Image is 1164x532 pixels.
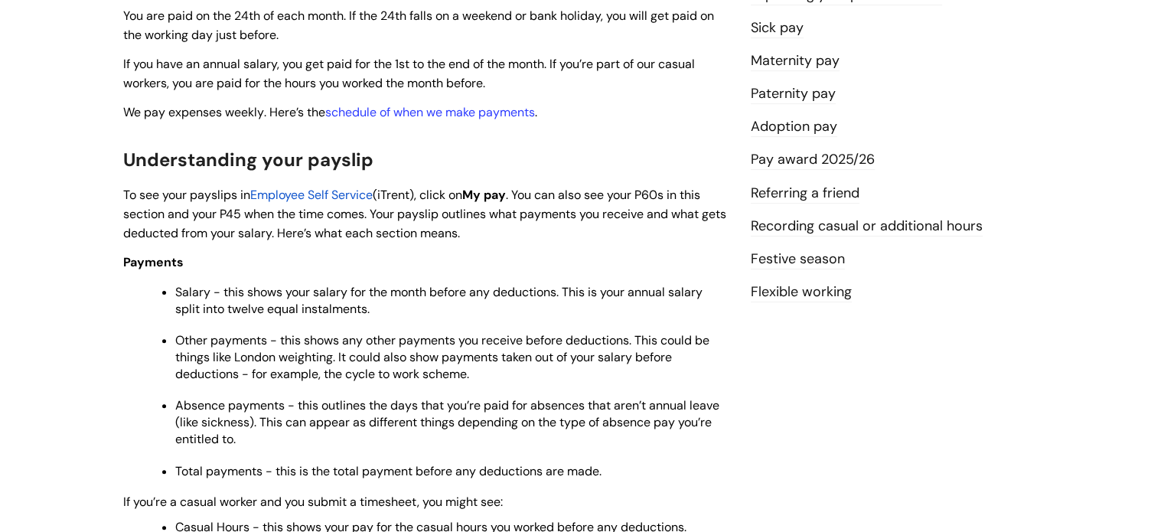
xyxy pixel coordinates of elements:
[123,8,714,43] span: You are paid on the 24th of each month. If the 24th falls on a weekend or bank holiday, you will ...
[751,282,852,302] a: Flexible working
[175,397,719,447] span: Absence payments - this outlines the days that you’re paid for absences that aren’t annual leave ...
[123,187,726,241] span: . You can also see your P60s in this section and your P45 when the time comes. Your payslip outli...
[462,187,506,203] span: My pay
[751,250,845,269] a: Festive season
[751,150,875,170] a: Pay award 2025/26
[751,184,859,204] a: Referring a friend
[175,463,602,479] span: Total payments - this is the total payment before any deductions are made.
[123,254,184,270] span: Payments
[123,148,373,171] span: Understanding your payslip
[325,104,535,120] a: schedule of when we make payments
[123,494,503,510] span: If you’re a casual worker and you submit a timesheet, you might see:
[751,217,983,237] a: Recording casual or additional hours
[123,187,250,203] span: To see your payslips in
[373,187,462,203] span: (iTrent), click on
[751,51,840,71] a: Maternity pay
[123,56,695,91] span: If you have an annual salary, you get paid for the 1st to the end of the month. If you’re part of...
[751,18,804,38] a: Sick pay
[751,84,836,104] a: Paternity pay
[123,104,537,120] span: . Here’s the .
[123,104,264,120] span: We pay expenses weekly
[175,332,709,382] span: Other payments - this shows any other payments you receive before deductions. This could be thing...
[250,187,373,203] a: Employee Self Service
[751,117,837,137] a: Adoption pay
[175,284,703,317] span: Salary - this shows your salary for the month before any deductions. This is your annual salary s...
